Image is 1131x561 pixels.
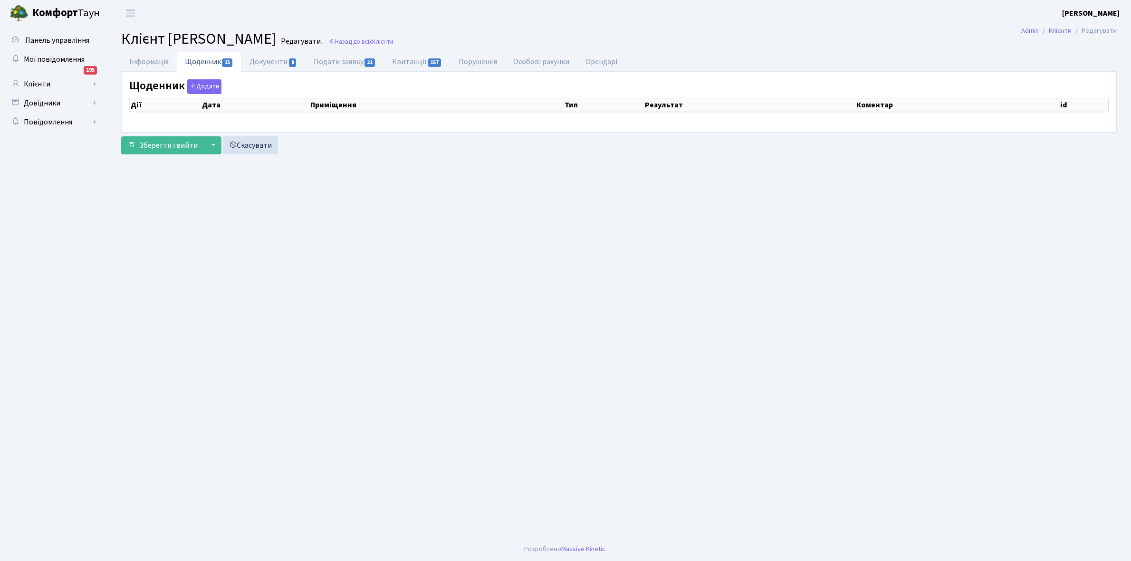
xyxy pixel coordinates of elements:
[5,31,100,50] a: Панель управління
[450,52,505,72] a: Порушення
[139,140,198,151] span: Зберегти і вийти
[1072,26,1117,36] li: Редагувати
[223,136,278,154] a: Скасувати
[1007,21,1131,41] nav: breadcrumb
[222,58,232,67] span: 15
[1062,8,1120,19] a: [PERSON_NAME]
[384,52,450,72] a: Квитанції
[577,52,625,72] a: Орендарі
[121,52,177,72] a: Інформація
[32,5,100,21] span: Таун
[309,98,564,112] th: Приміщення
[201,98,309,112] th: Дата
[25,35,89,46] span: Панель управління
[1021,26,1039,36] a: Admin
[855,98,1059,112] th: Коментар
[306,52,384,72] a: Подати заявку
[372,37,393,46] span: Клієнти
[121,136,204,154] button: Зберегти і вийти
[241,52,305,72] a: Документи
[187,79,221,94] button: Щоденник
[32,5,78,20] b: Комфорт
[5,94,100,113] a: Довідники
[428,58,441,67] span: 157
[121,28,276,50] span: Клієнт [PERSON_NAME]
[505,52,577,72] a: Особові рахунки
[129,79,221,94] label: Щоденник
[177,52,241,72] a: Щоденник
[524,544,607,554] div: Розроблено .
[84,66,97,75] div: 195
[5,113,100,132] a: Повідомлення
[564,98,644,112] th: Тип
[5,75,100,94] a: Клієнти
[5,50,100,69] a: Мої повідомлення195
[644,98,855,112] th: Результат
[1059,98,1108,112] th: id
[1049,26,1072,36] a: Клієнти
[119,5,143,21] button: Переключити навігацію
[561,544,605,554] a: Massive Kinetic
[279,37,324,46] small: Редагувати .
[185,78,221,95] a: Додати
[10,4,29,23] img: logo.png
[328,37,393,46] a: Назад до всіхКлієнти
[289,58,297,67] span: 8
[364,58,375,67] span: 21
[130,98,201,112] th: Дії
[24,54,85,65] span: Мої повідомлення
